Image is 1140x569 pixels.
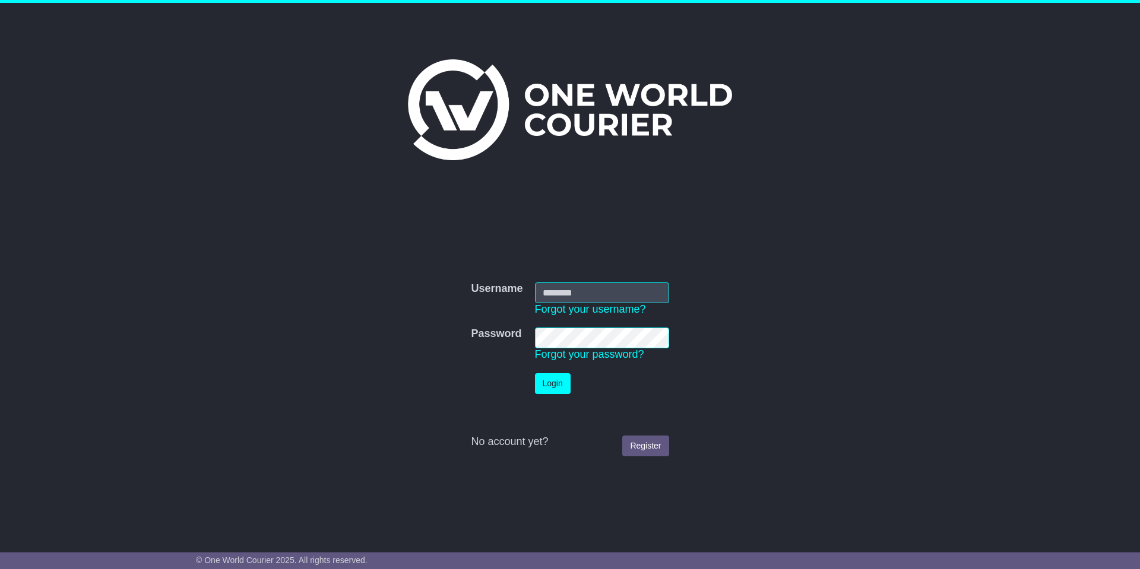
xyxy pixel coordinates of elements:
label: Password [471,328,521,341]
a: Forgot your username? [535,303,646,315]
div: No account yet? [471,436,669,449]
label: Username [471,282,522,295]
a: Forgot your password? [535,348,644,360]
span: © One World Courier 2025. All rights reserved. [196,555,368,565]
button: Login [535,373,571,394]
img: One World [408,59,732,160]
a: Register [622,436,669,456]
